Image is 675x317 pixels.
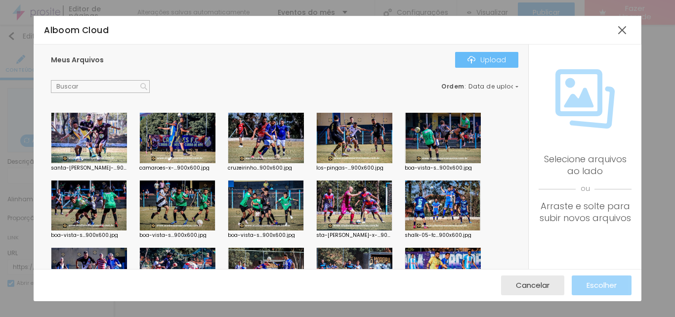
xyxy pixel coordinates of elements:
[501,275,564,295] button: Cancelar
[51,55,104,65] span: Meus Arquivos
[516,281,549,289] span: Cancelar
[139,233,215,238] div: boa-vista-s...900x600.jpg
[51,166,127,171] div: santa-[PERSON_NAME]-...900x600.jpg
[44,24,109,36] span: Alboom Cloud
[555,69,615,129] img: Icone
[228,233,304,238] div: boa-vista-s...900x600.jpg
[405,166,481,171] div: boa-vista-s...900x600.jpg
[587,281,617,289] span: Escolher
[316,233,392,238] div: sta-[PERSON_NAME]-x-...900x600.jpg
[139,166,215,171] div: camaroes-x-...900x600.jpg
[441,82,464,91] span: Ordem
[316,166,392,171] div: los-pingas-...900x600.jpg
[572,275,632,295] button: Escolher
[467,56,506,64] div: Upload
[539,177,631,200] span: ou
[51,80,150,93] input: Buscar
[468,84,520,90] span: Data de upload
[539,153,631,224] div: Selecione arquivos ao lado Arraste e solte para subir novos arquivos
[140,83,147,90] img: Icone
[228,166,304,171] div: cruzeirinho...900x600.jpg
[405,233,481,238] div: shalk-05-fc...900x600.jpg
[455,52,518,68] button: IconeUpload
[467,56,475,64] img: Icone
[441,84,518,90] div: :
[51,233,127,238] div: boa-vista-s...900x600.jpg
